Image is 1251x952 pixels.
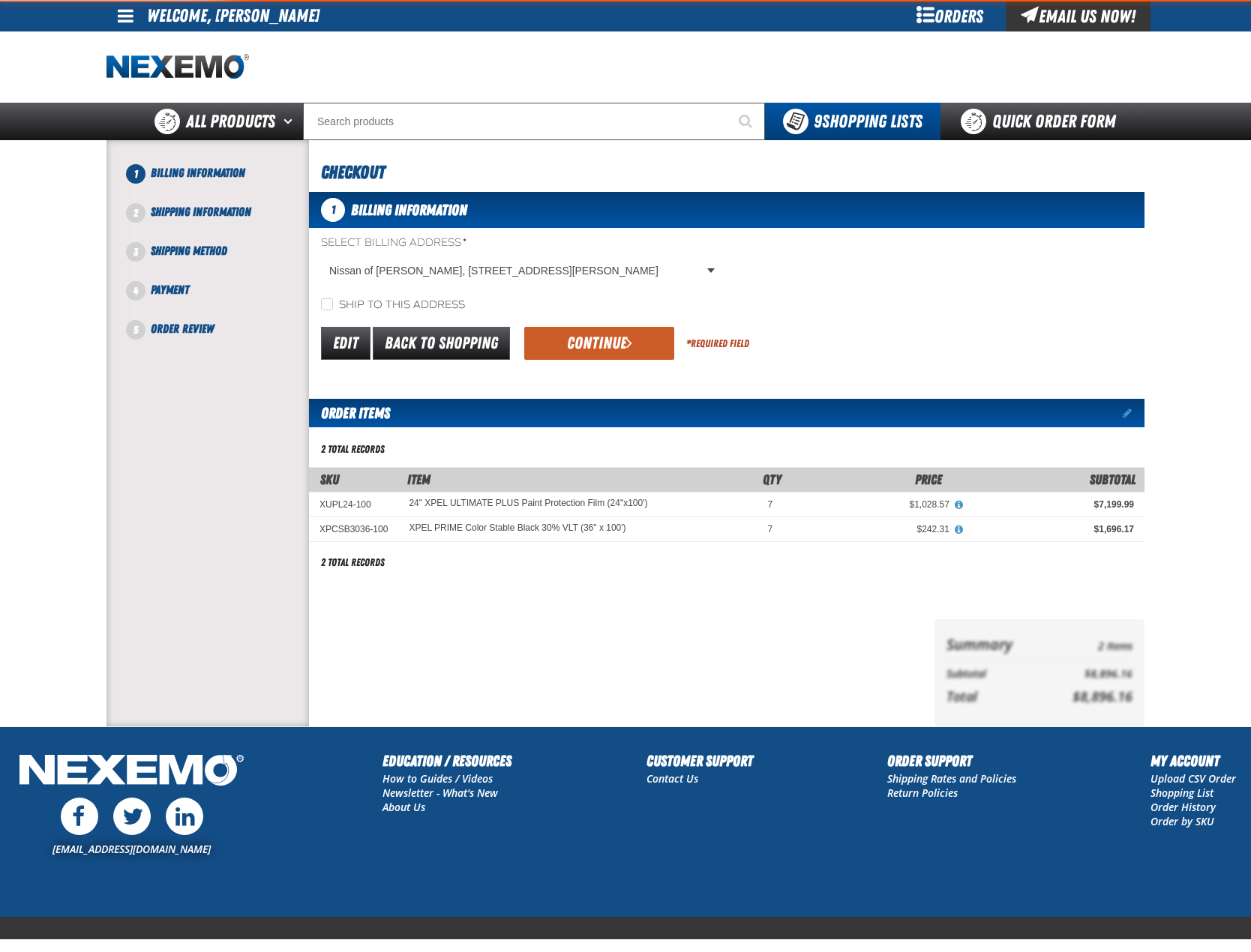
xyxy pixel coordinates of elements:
span: Checkout [321,162,385,183]
span: Billing Information [151,166,245,180]
li: Order Review. Step 5 of 5. Not Completed [136,320,309,338]
h2: Order Support [887,750,1016,772]
input: Ship to this address [321,298,333,310]
th: Summary [946,631,1044,657]
li: Shipping Information. Step 2 of 5. Not Completed [136,203,309,242]
div: 2 total records [321,442,385,457]
a: Edit items [1123,408,1144,418]
span: Payment [151,283,189,297]
span: Price [915,472,942,487]
span: 4 [126,281,145,301]
span: Shipping Information [151,205,251,219]
td: XUPL24-100 [309,492,398,516]
a: Upload CSV Order [1150,771,1236,786]
button: View All Prices for 24" XPEL ULTIMATE PLUS Paint Protection Film (24"x100') [949,498,969,512]
a: How to Guides / Videos [382,771,493,786]
li: Shipping Method. Step 3 of 5. Not Completed [136,242,309,281]
th: Subtotal [946,664,1044,684]
img: Nexemo Logo [15,750,248,794]
span: Nissan of [PERSON_NAME], [STREET_ADDRESS][PERSON_NAME] [329,263,704,279]
div: 2 total records [321,555,385,570]
span: 1 [321,198,345,222]
span: All Products [186,108,275,135]
li: Billing Information. Step 1 of 5. Not Completed [136,164,309,203]
div: $242.31 [793,523,949,535]
a: Return Policies [887,786,958,800]
: 24" XPEL ULTIMATE PLUS Paint Protection Film (24"x100') [409,498,647,509]
td: $8,896.16 [1044,664,1132,684]
a: Order History [1150,800,1216,814]
h2: My Account [1150,750,1236,772]
h2: Education / Resources [382,750,511,772]
button: You have 9 Shopping Lists. Open to view details [765,103,940,140]
button: Open All Products pages [278,103,303,140]
span: Item [407,472,430,487]
nav: Checkout steps. Current step is Billing Information. Step 1 of 5 [124,164,309,338]
div: $7,199.99 [970,498,1134,510]
a: Home [106,54,249,80]
a: Back to Shopping [373,327,510,360]
span: Shipping Method [151,244,227,258]
span: $8,896.16 [1072,687,1132,705]
span: Shopping Lists [814,111,922,132]
span: Order Review [151,322,214,336]
span: 5 [126,320,145,340]
a: Edit [321,327,370,360]
: XPEL PRIME Color Stable Black 30% VLT (36" x 100') [409,523,625,534]
h2: Order Items [309,399,390,427]
a: About Us [382,800,425,814]
div: $1,696.17 [970,523,1134,535]
a: Newsletter - What's New [382,786,498,800]
span: Qty [763,472,781,487]
div: Required Field [686,337,749,351]
label: Select Billing Address [321,236,721,250]
label: Ship to this address [321,298,465,313]
td: XPCSB3036-100 [309,517,398,542]
button: Start Searching [727,103,765,140]
span: 7 [768,524,773,534]
a: Shopping List [1150,786,1213,800]
span: 3 [126,242,145,262]
a: Contact Us [646,771,698,786]
input: Search [303,103,765,140]
a: Order by SKU [1150,814,1214,828]
div: $1,028.57 [793,498,949,510]
a: SKU [320,472,339,487]
a: Shipping Rates and Policies [887,771,1016,786]
h2: Customer Support [646,750,753,772]
th: Total [946,684,1044,708]
span: 2 [126,203,145,223]
span: Billing Information [351,201,467,219]
span: 7 [768,499,773,510]
td: 2 Items [1044,631,1132,657]
span: Subtotal [1090,472,1135,487]
button: View All Prices for XPEL PRIME Color Stable Black 30% VLT (36" x 100') [949,523,969,537]
a: [EMAIL_ADDRESS][DOMAIN_NAME] [52,842,211,856]
li: Payment. Step 4 of 5. Not Completed [136,281,309,320]
button: Continue [524,327,674,360]
img: Nexemo logo [106,54,249,80]
strong: 9 [814,111,822,132]
a: Quick Order Form [940,103,1144,140]
span: 1 [126,164,145,184]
